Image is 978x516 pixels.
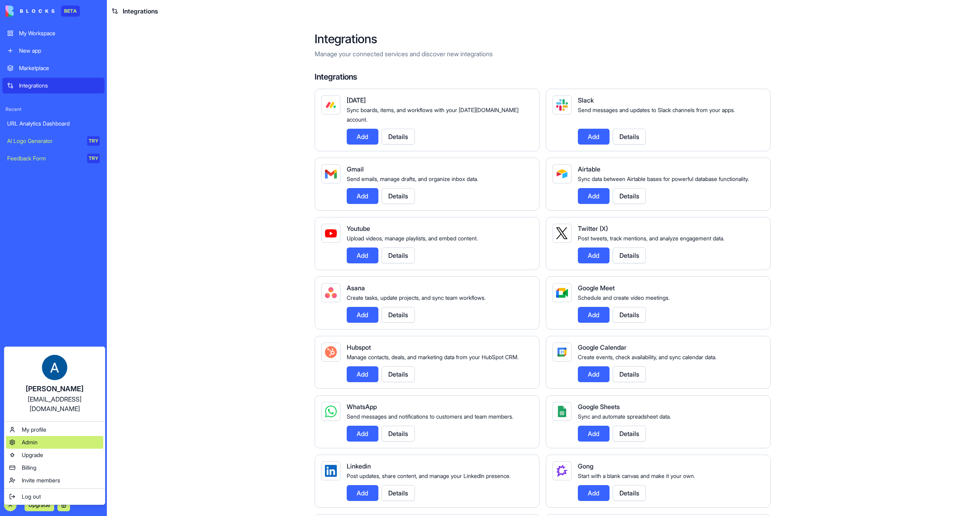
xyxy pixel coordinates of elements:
[6,423,103,436] a: My profile
[6,436,103,449] a: Admin
[7,154,82,162] div: Feedback Form
[2,106,104,112] span: Recent
[87,154,100,163] div: TRY
[7,120,100,128] div: URL Analytics Dashboard
[87,136,100,146] div: TRY
[22,493,41,501] span: Log out
[7,137,82,145] div: AI Logo Generator
[22,464,36,472] span: Billing
[22,451,43,459] span: Upgrade
[6,461,103,474] a: Billing
[6,348,103,420] a: [PERSON_NAME][EMAIL_ADDRESS][DOMAIN_NAME]
[6,474,103,487] a: Invite members
[22,476,60,484] span: Invite members
[22,426,46,434] span: My profile
[42,355,67,380] img: ACg8ocLLsd-mHQ3j3AkSHCqc7HSAYEotNVKJcEG1tLjGetfdC0TpUw=s96-c
[6,449,103,461] a: Upgrade
[12,394,97,413] div: [EMAIL_ADDRESS][DOMAIN_NAME]
[12,383,97,394] div: [PERSON_NAME]
[22,438,38,446] span: Admin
